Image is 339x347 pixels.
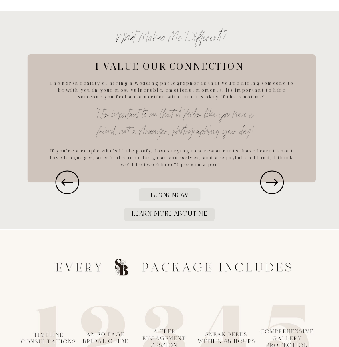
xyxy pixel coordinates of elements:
[70,60,269,72] h2: I value our connection
[48,80,296,170] h3: The harsh reality of hiring a wedding photographer is that you're hiring someone to be with you i...
[93,106,258,112] p: Its important to me that it feels like you have a friend, not a stranger, photographing your day!
[58,31,285,48] h1: What Makes Me Different?
[149,191,191,202] a: Book Now
[128,209,212,220] a: learn more about me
